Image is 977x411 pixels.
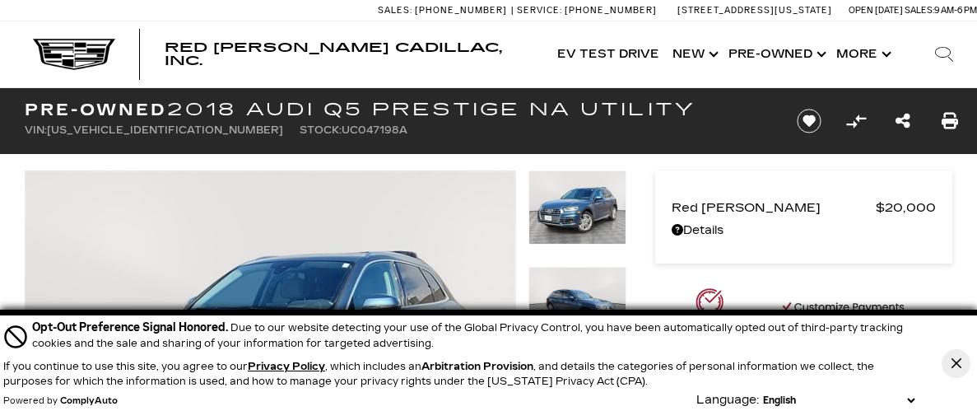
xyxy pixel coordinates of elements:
select: Language Select [759,393,919,408]
a: EV Test Drive [551,21,666,87]
span: Red [PERSON_NAME] [672,196,876,219]
span: Sales: [905,5,934,16]
img: Cadillac Dark Logo with Cadillac White Text [33,39,115,70]
span: Sales: [378,5,412,16]
h1: 2018 Audi Q5 Prestige NA Utility [25,100,770,119]
a: Red [PERSON_NAME] $20,000 [672,196,936,219]
span: Service: [517,5,562,16]
a: ComplyAuto [60,396,118,406]
span: $20,000 [876,196,936,219]
button: More [830,21,895,87]
a: Service: [PHONE_NUMBER] [511,6,661,15]
button: Close Button [942,349,970,378]
span: [US_VEHICLE_IDENTIFICATION_NUMBER] [47,124,283,136]
a: Privacy Policy [248,361,325,372]
a: Sales: [PHONE_NUMBER] [378,6,511,15]
span: Red [PERSON_NAME] Cadillac, Inc. [165,40,502,68]
strong: Arbitration Provision [421,361,533,372]
span: Open [DATE] [849,5,903,16]
span: Opt-Out Preference Signal Honored . [32,320,230,334]
span: [PHONE_NUMBER] [415,5,507,16]
a: Details [672,219,936,242]
div: Language: [696,395,759,406]
span: UC047198A [342,124,407,136]
img: Used 2018 Blue Audi Prestige image 1 [528,170,626,245]
p: If you continue to use this site, you agree to our , which includes an , and details the categori... [3,361,874,387]
a: Share this Pre-Owned 2018 Audi Q5 Prestige NA Utility [896,110,910,133]
a: Print this Pre-Owned 2018 Audi Q5 Prestige NA Utility [942,110,958,133]
span: [PHONE_NUMBER] [565,5,657,16]
button: Save vehicle [791,108,827,134]
span: Stock: [300,124,342,136]
div: Due to our website detecting your use of the Global Privacy Control, you have been automatically ... [32,319,919,351]
a: New [666,21,722,87]
a: Red [PERSON_NAME] Cadillac, Inc. [165,41,534,68]
img: Used 2018 Blue Audi Prestige image 2 [528,267,626,341]
span: VIN: [25,124,47,136]
div: Powered by [3,396,118,406]
a: [STREET_ADDRESS][US_STATE] [677,5,832,16]
strong: Pre-Owned [25,100,167,119]
span: 9 AM-6 PM [934,5,977,16]
a: Pre-Owned [722,21,830,87]
button: Compare vehicle [844,109,868,133]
